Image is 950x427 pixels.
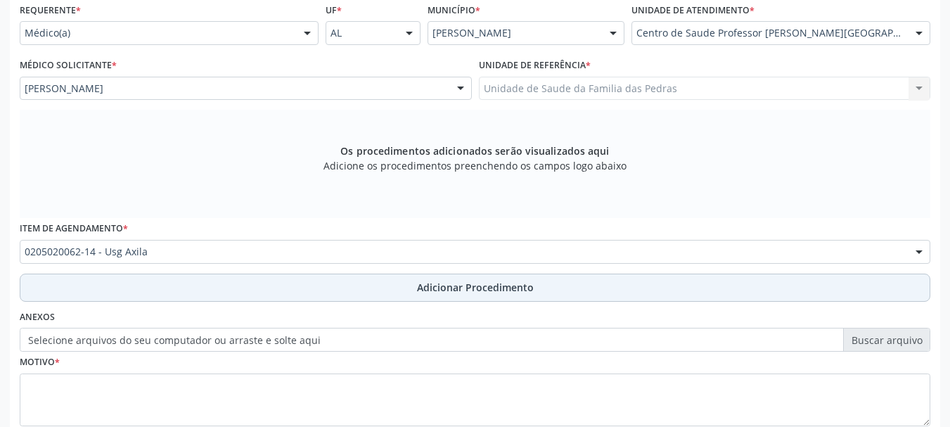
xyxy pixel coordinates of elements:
span: AL [330,26,392,40]
span: [PERSON_NAME] [25,82,443,96]
button: Adicionar Procedimento [20,274,930,302]
span: Médico(a) [25,26,290,40]
span: Centro de Saude Professor [PERSON_NAME][GEOGRAPHIC_DATA] [636,26,901,40]
span: Os procedimentos adicionados serão visualizados aqui [340,144,609,158]
label: Médico Solicitante [20,55,117,77]
span: [PERSON_NAME] [432,26,596,40]
label: Anexos [20,307,55,329]
label: Unidade de referência [479,55,591,77]
span: 0205020062-14 - Usg Axila [25,245,901,259]
span: Adicione os procedimentos preenchendo os campos logo abaixo [323,158,627,173]
span: Adicionar Procedimento [417,280,534,295]
label: Motivo [20,352,60,374]
label: Item de agendamento [20,218,128,240]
